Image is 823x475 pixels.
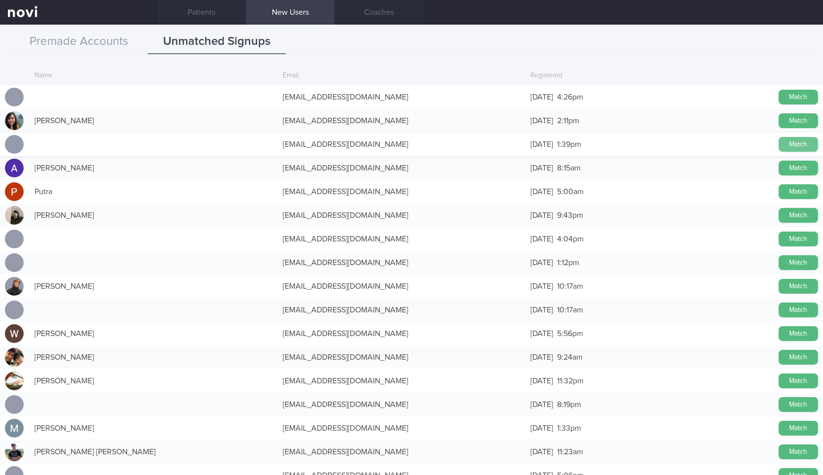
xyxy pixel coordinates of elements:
div: [PERSON_NAME] [30,347,278,367]
button: Match [779,397,818,412]
button: Match [779,279,818,294]
button: Match [779,444,818,459]
span: [DATE] [530,353,553,361]
span: 8:15am [557,164,581,172]
button: Match [779,326,818,341]
div: Email [278,67,526,85]
span: 11:23am [557,448,583,456]
button: Match [779,184,818,199]
div: [EMAIL_ADDRESS][DOMAIN_NAME] [278,135,526,154]
div: [PERSON_NAME] [30,418,278,438]
div: Name [30,67,278,85]
span: 10:17am [557,306,583,314]
span: 10:17am [557,282,583,290]
div: Registered [526,67,774,85]
button: Premade Accounts [10,30,148,54]
div: [EMAIL_ADDRESS][DOMAIN_NAME] [278,276,526,296]
div: [EMAIL_ADDRESS][DOMAIN_NAME] [278,324,526,343]
div: [EMAIL_ADDRESS][DOMAIN_NAME] [278,300,526,320]
div: [PERSON_NAME] [PERSON_NAME] [30,442,278,462]
span: 4:04pm [557,235,584,243]
button: Match [779,137,818,152]
span: [DATE] [530,259,553,267]
span: [DATE] [530,330,553,338]
span: [DATE] [530,188,553,196]
span: [DATE] [530,306,553,314]
span: [DATE] [530,235,553,243]
span: 5:56pm [557,330,583,338]
div: [EMAIL_ADDRESS][DOMAIN_NAME] [278,253,526,272]
span: 5:00am [557,188,584,196]
span: [DATE] [530,117,553,125]
div: [PERSON_NAME] [30,158,278,178]
span: 1:33pm [557,424,581,432]
div: [EMAIL_ADDRESS][DOMAIN_NAME] [278,347,526,367]
button: Match [779,350,818,365]
span: [DATE] [530,140,553,148]
span: [DATE] [530,211,553,219]
span: 11:32pm [557,377,584,385]
span: [DATE] [530,424,553,432]
button: Match [779,90,818,104]
div: [EMAIL_ADDRESS][DOMAIN_NAME] [278,182,526,202]
span: [DATE] [530,164,553,172]
div: [PERSON_NAME] [30,324,278,343]
span: [DATE] [530,448,553,456]
div: [EMAIL_ADDRESS][DOMAIN_NAME] [278,371,526,391]
span: 4:26pm [557,93,583,101]
div: [EMAIL_ADDRESS][DOMAIN_NAME] [278,111,526,131]
div: [PERSON_NAME] [30,205,278,225]
button: Match [779,113,818,128]
span: 9:43pm [557,211,583,219]
button: Match [779,208,818,223]
span: 1:12pm [557,259,579,267]
button: Match [779,373,818,388]
div: [PERSON_NAME] [30,111,278,131]
span: [DATE] [530,377,553,385]
button: Match [779,421,818,436]
button: Match [779,255,818,270]
span: 1:39pm [557,140,581,148]
button: Match [779,303,818,317]
span: 2:11pm [557,117,579,125]
div: [EMAIL_ADDRESS][DOMAIN_NAME] [278,418,526,438]
div: [PERSON_NAME] [30,371,278,391]
div: [EMAIL_ADDRESS][DOMAIN_NAME] [278,229,526,249]
span: 9:24am [557,353,583,361]
button: Unmatched Signups [148,30,286,54]
div: Putra [30,182,278,202]
button: Match [779,232,818,246]
div: [EMAIL_ADDRESS][DOMAIN_NAME] [278,158,526,178]
div: [EMAIL_ADDRESS][DOMAIN_NAME] [278,442,526,462]
span: [DATE] [530,401,553,408]
div: [PERSON_NAME] [30,276,278,296]
span: 8:19pm [557,401,581,408]
div: [EMAIL_ADDRESS][DOMAIN_NAME] [278,205,526,225]
span: [DATE] [530,282,553,290]
div: [EMAIL_ADDRESS][DOMAIN_NAME] [278,395,526,414]
button: Match [779,161,818,175]
div: [EMAIL_ADDRESS][DOMAIN_NAME] [278,87,526,107]
span: [DATE] [530,93,553,101]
